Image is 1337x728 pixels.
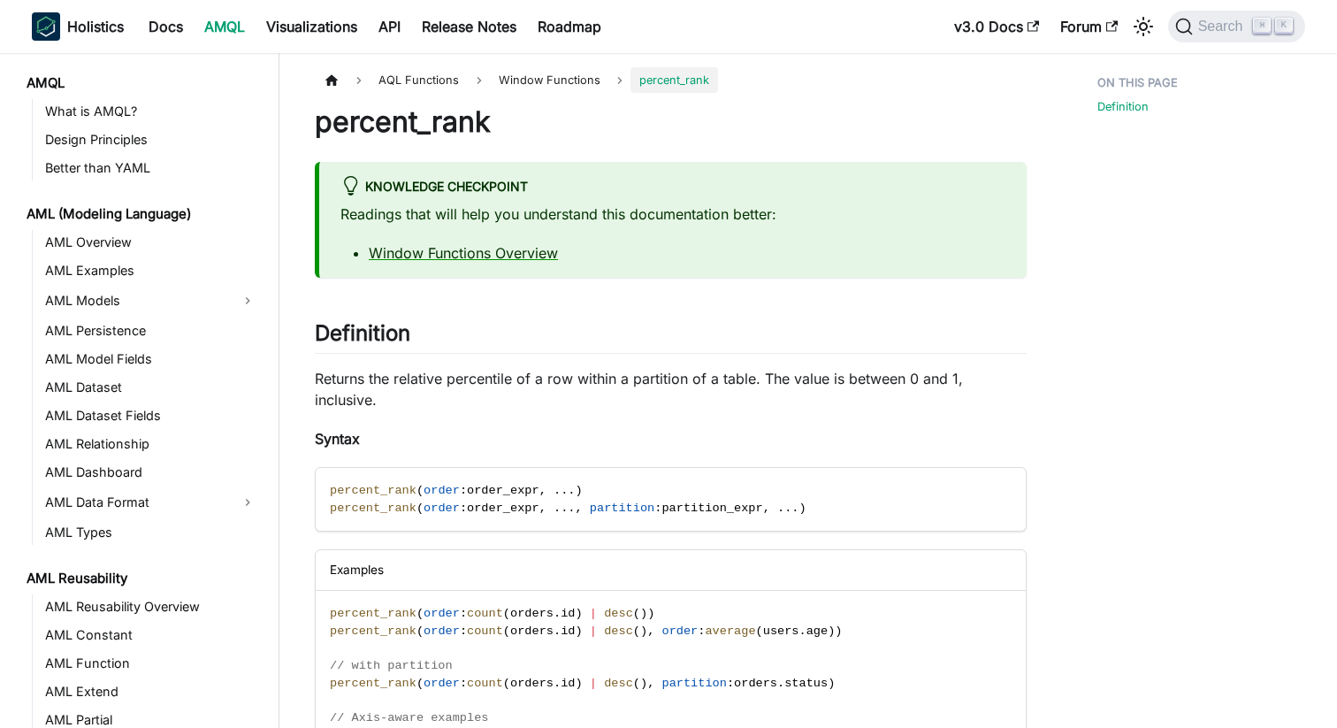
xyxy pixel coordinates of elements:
[633,625,640,638] span: (
[604,607,633,620] span: desc
[590,677,597,690] span: |
[1253,18,1271,34] kbd: ⌘
[568,502,575,515] span: .
[424,502,460,515] span: order
[1275,18,1293,34] kbd: K
[416,607,424,620] span: (
[368,12,411,41] a: API
[340,176,1005,199] div: Knowledge Checkpoint
[1168,11,1305,42] button: Search (Command+K)
[467,625,503,638] span: count
[539,502,546,515] span: ,
[40,432,264,456] a: AML Relationship
[633,607,640,620] span: (
[503,677,510,690] span: (
[330,502,416,515] span: percent_rank
[416,625,424,638] span: (
[67,16,124,37] b: Holistics
[727,677,734,690] span: :
[40,679,264,704] a: AML Extend
[490,67,609,93] span: Window Functions
[424,607,460,620] span: order
[32,12,60,41] img: Holistics
[460,677,467,690] span: :
[575,677,582,690] span: )
[316,550,1026,590] div: Examples
[734,677,777,690] span: orders
[40,156,264,180] a: Better than YAML
[40,623,264,648] a: AML Constant
[510,677,554,690] span: orders
[654,502,661,515] span: :
[467,677,503,690] span: count
[460,502,467,515] span: :
[590,502,654,515] span: partition
[467,502,539,515] span: order_expr
[763,502,770,515] span: ,
[330,625,416,638] span: percent_rank
[330,484,416,497] span: percent_rank
[21,202,264,226] a: AML (Modeling Language)
[40,375,264,400] a: AML Dataset
[424,677,460,690] span: order
[590,607,597,620] span: |
[661,502,762,515] span: partition_expr
[40,651,264,676] a: AML Function
[232,488,264,517] button: Expand sidebar category 'AML Data Format'
[330,659,453,672] span: // with partition
[561,607,575,620] span: id
[828,625,835,638] span: )
[554,607,561,620] span: .
[944,12,1050,41] a: v3.0 Docs
[340,203,1005,225] p: Readings that will help you understand this documentation better:
[630,67,718,93] span: percent_rank
[416,677,424,690] span: (
[799,625,806,638] span: .
[369,244,558,262] a: Window Functions Overview
[763,625,799,638] span: users
[1050,12,1128,41] a: Forum
[21,566,264,591] a: AML Reusability
[777,502,784,515] span: .
[315,320,1027,354] h2: Definition
[40,99,264,124] a: What is AMQL?
[40,594,264,619] a: AML Reusability Overview
[806,625,828,638] span: age
[460,607,467,620] span: :
[647,607,654,620] span: )
[633,677,640,690] span: (
[791,502,798,515] span: .
[640,677,647,690] span: )
[554,484,561,497] span: .
[232,287,264,315] button: Expand sidebar category 'AML Models'
[194,12,256,41] a: AMQL
[1129,12,1157,41] button: Switch between dark and light mode (currently light mode)
[40,230,264,255] a: AML Overview
[554,625,561,638] span: .
[756,625,763,638] span: (
[330,677,416,690] span: percent_rank
[21,71,264,96] a: AMQL
[40,347,264,372] a: AML Model Fields
[647,625,654,638] span: ,
[705,625,755,638] span: average
[590,625,597,638] span: |
[330,711,488,724] span: // Axis-aware examples
[40,403,264,428] a: AML Dataset Fields
[503,625,510,638] span: (
[510,625,554,638] span: orders
[424,484,460,497] span: order
[460,625,467,638] span: :
[467,484,539,497] span: order_expr
[40,460,264,485] a: AML Dashboard
[460,484,467,497] span: :
[575,607,582,620] span: )
[640,625,647,638] span: )
[416,502,424,515] span: (
[315,430,360,448] strong: Syntax
[828,677,835,690] span: )
[503,607,510,620] span: (
[411,12,527,41] a: Release Notes
[467,607,503,620] span: count
[575,502,582,515] span: ,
